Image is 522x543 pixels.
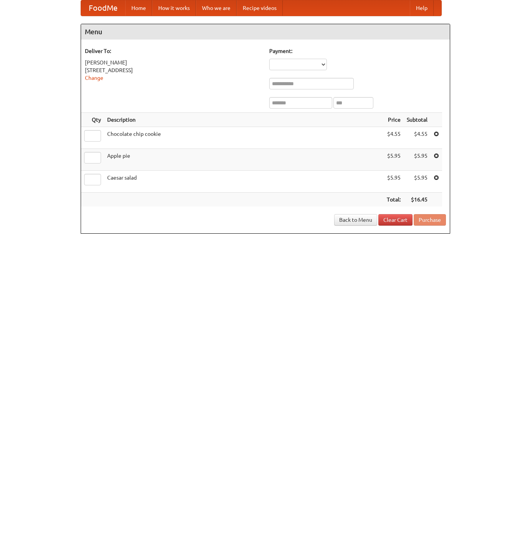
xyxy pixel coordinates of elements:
[81,113,104,127] th: Qty
[237,0,283,16] a: Recipe videos
[404,193,431,207] th: $16.45
[85,59,262,66] div: [PERSON_NAME]
[378,214,413,226] a: Clear Cart
[85,75,103,81] a: Change
[404,127,431,149] td: $4.55
[384,113,404,127] th: Price
[404,149,431,171] td: $5.95
[125,0,152,16] a: Home
[85,47,262,55] h5: Deliver To:
[410,0,434,16] a: Help
[404,113,431,127] th: Subtotal
[384,171,404,193] td: $5.95
[104,127,384,149] td: Chocolate chip cookie
[104,171,384,193] td: Caesar salad
[384,127,404,149] td: $4.55
[384,193,404,207] th: Total:
[152,0,196,16] a: How it works
[404,171,431,193] td: $5.95
[196,0,237,16] a: Who we are
[104,149,384,171] td: Apple pie
[269,47,446,55] h5: Payment:
[85,66,262,74] div: [STREET_ADDRESS]
[334,214,377,226] a: Back to Menu
[384,149,404,171] td: $5.95
[81,24,450,40] h4: Menu
[104,113,384,127] th: Description
[81,0,125,16] a: FoodMe
[414,214,446,226] button: Purchase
